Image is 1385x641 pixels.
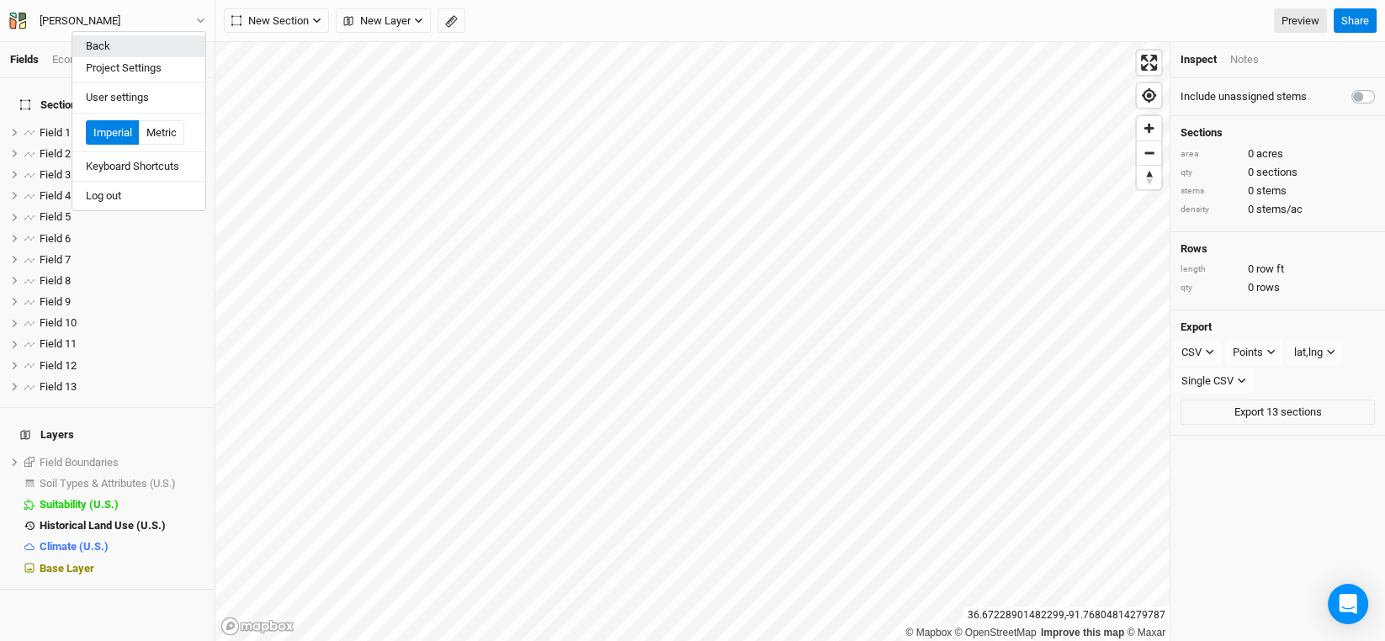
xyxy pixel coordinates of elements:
div: Field 10 [40,316,204,330]
span: New Layer [343,13,411,29]
div: Soil Types & Attributes (U.S.) [40,477,204,490]
button: lat,lng [1287,340,1343,365]
span: Field 7 [40,253,71,266]
div: stems [1181,185,1239,198]
div: 0 [1181,262,1375,277]
span: Soil Types & Attributes (U.S.) [40,477,176,490]
button: Metric [139,120,184,146]
span: sections [1256,165,1297,180]
button: Export 13 sections [1181,400,1375,425]
div: qty [1181,282,1239,294]
div: Open Intercom Messenger [1328,584,1368,624]
h4: Sections [1181,126,1375,140]
button: Imperial [86,120,140,146]
div: Inspect [1181,52,1217,67]
div: Field 5 [40,210,204,224]
div: Notes [1230,52,1259,67]
button: New Layer [336,8,431,34]
button: CSV [1174,340,1222,365]
div: CSV [1181,344,1202,361]
div: 0 [1181,280,1375,295]
span: stems [1256,183,1287,199]
div: length [1181,263,1239,276]
span: Field 4 [40,189,71,202]
span: Historical Land Use (U.S.) [40,519,166,532]
button: [PERSON_NAME] [8,12,206,30]
button: Project Settings [72,57,205,79]
button: Find my location [1137,83,1161,108]
span: Field 13 [40,380,77,393]
span: Base Layer [40,562,94,575]
div: Field 12 [40,359,204,373]
a: Improve this map [1041,627,1124,638]
span: row ft [1256,262,1284,277]
div: Single CSV [1181,373,1234,389]
span: Zoom out [1137,141,1161,165]
a: Mapbox logo [220,617,295,636]
div: Field 13 [40,380,204,394]
h4: Layers [10,418,204,452]
div: Historical Land Use (U.S.) [40,519,204,532]
a: Preview [1274,8,1327,34]
div: Field 2 [40,147,204,161]
span: Suitability (U.S.) [40,498,119,511]
div: 36.67228901482299 , -91.76804814279787 [963,607,1170,624]
span: acres [1256,146,1283,162]
button: Back [72,35,205,57]
div: Points [1233,344,1263,361]
span: Field 5 [40,210,71,223]
div: Field Boundaries [40,456,204,469]
div: lat,lng [1294,344,1323,361]
span: New Section [231,13,309,29]
div: Climate (U.S.) [40,540,204,554]
h4: Rows [1181,242,1375,256]
a: OpenStreetMap [955,627,1037,638]
span: stems/ac [1256,202,1303,217]
span: Field 8 [40,274,71,287]
a: Mapbox [905,627,952,638]
span: rows [1256,280,1280,295]
span: Climate (U.S.) [40,540,109,553]
a: Fields [10,53,39,66]
button: Log out [72,185,205,207]
button: User settings [72,87,205,109]
span: Field 12 [40,359,77,372]
div: 0 [1181,146,1375,162]
div: Field 3 [40,168,204,182]
span: Field 9 [40,295,71,308]
button: Zoom in [1137,116,1161,140]
button: Single CSV [1174,368,1254,394]
div: qty [1181,167,1239,179]
div: Field 4 [40,189,204,203]
span: Field 3 [40,168,71,181]
span: Field 2 [40,147,71,160]
div: Economics [52,52,105,67]
div: 0 [1181,202,1375,217]
div: Field 6 [40,232,204,246]
button: Enter fullscreen [1137,50,1161,75]
button: Points [1225,340,1283,365]
span: Field 11 [40,337,77,350]
button: Shortcut: M [438,8,465,34]
button: Zoom out [1137,140,1161,165]
span: Reset bearing to north [1137,166,1161,189]
span: Field Boundaries [40,456,119,469]
canvas: Map [215,42,1170,641]
div: Field 8 [40,274,204,288]
div: Field 11 [40,337,204,351]
span: Sections [20,98,82,112]
span: Field 1 [40,126,71,139]
span: Field 6 [40,232,71,245]
div: Suitability (U.S.) [40,498,204,511]
span: Field 10 [40,316,77,329]
button: Reset bearing to north [1137,165,1161,189]
a: Maxar [1127,627,1165,638]
div: Field 9 [40,295,204,309]
div: Base Layer [40,562,204,575]
h4: Export [1181,320,1375,334]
